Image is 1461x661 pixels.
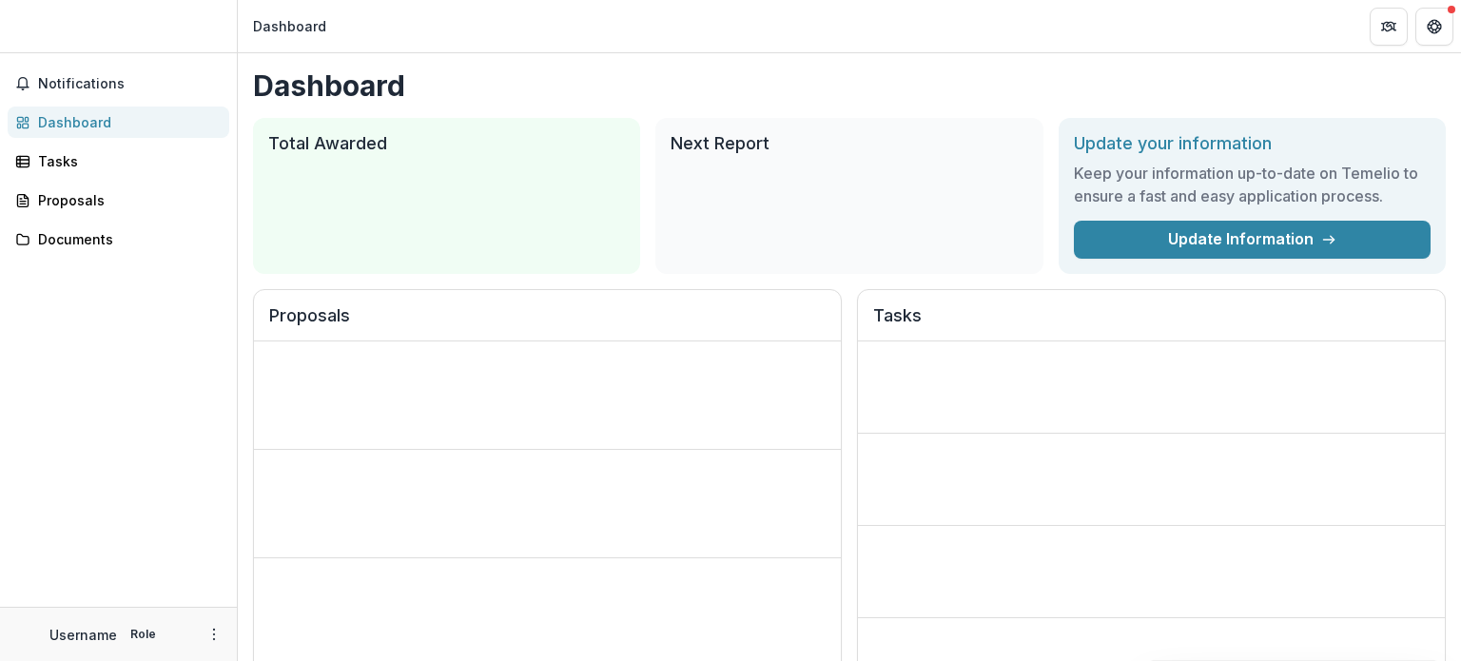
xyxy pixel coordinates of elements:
span: Notifications [38,76,222,92]
h3: Keep your information up-to-date on Temelio to ensure a fast and easy application process. [1074,162,1431,207]
div: Proposals [38,190,214,210]
a: Proposals [8,185,229,216]
p: Role [125,626,162,643]
h2: Total Awarded [268,133,625,154]
button: Get Help [1415,8,1453,46]
h2: Tasks [873,305,1430,341]
a: Dashboard [8,107,229,138]
p: Username [49,625,117,645]
h2: Next Report [671,133,1027,154]
a: Documents [8,224,229,255]
h2: Update your information [1074,133,1431,154]
div: Dashboard [38,112,214,132]
h1: Dashboard [253,68,1446,103]
nav: breadcrumb [245,12,334,40]
div: Tasks [38,151,214,171]
button: More [203,623,225,646]
a: Update Information [1074,221,1431,259]
button: Partners [1370,8,1408,46]
div: Dashboard [253,16,326,36]
h2: Proposals [269,305,826,341]
button: Notifications [8,68,229,99]
a: Tasks [8,146,229,177]
div: Documents [38,229,214,249]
